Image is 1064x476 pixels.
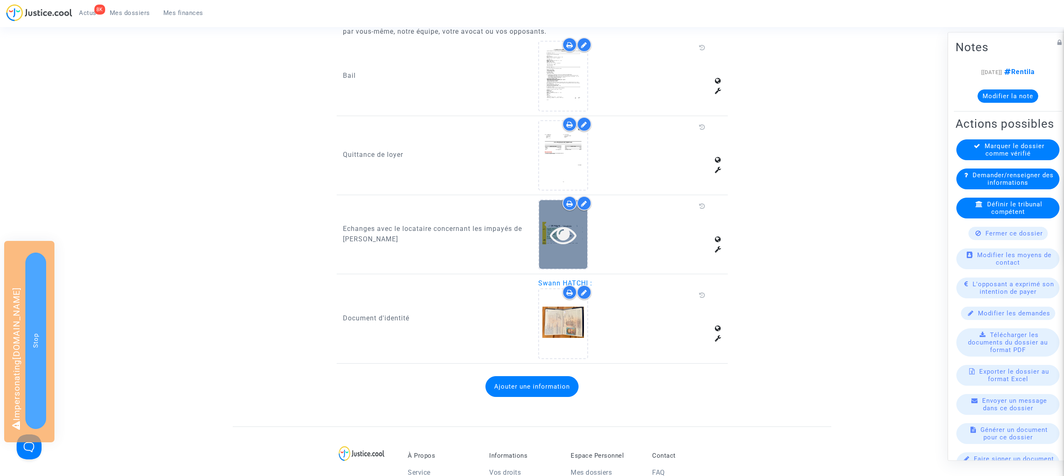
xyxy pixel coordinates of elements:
span: Mes dossiers [110,9,150,17]
span: Exporter le dossier au format Excel [979,368,1049,383]
span: Actus [79,9,96,17]
p: Quittance de loyer [343,149,526,160]
a: Mes dossiers [103,7,157,19]
img: logo-lg.svg [339,446,385,461]
div: 8K [94,5,105,15]
span: Générer un document pour ce dossier [980,426,1048,441]
span: Marquer le dossier comme vérifié [985,142,1044,157]
button: Modifier la note [978,89,1038,103]
img: jc-logo.svg [6,4,72,21]
p: Bail [343,70,526,81]
span: Modifier les moyens de contact [977,251,1052,266]
span: Fermer ce dossier [985,230,1043,237]
p: Document d'identité [343,313,526,323]
div: Impersonating [4,241,54,442]
span: Envoyer un message dans ce dossier [982,397,1047,412]
span: [[DATE]] [981,69,1002,75]
span: Rentila [1002,68,1035,76]
button: Stop [25,253,46,429]
span: Demander/renseigner des informations [973,171,1054,186]
p: Informations [489,452,558,459]
span: Swann HATCHI : [538,279,592,287]
span: Télécharger les documents du dossier au format PDF [968,331,1048,354]
p: À Propos [408,452,477,459]
a: 8KActus [72,7,103,19]
a: Mes finances [157,7,210,19]
p: Contact [652,452,721,459]
h2: Actions possibles [956,117,1060,131]
iframe: Help Scout Beacon - Open [17,434,42,459]
span: L'opposant a exprimé son intention de payer [973,280,1054,295]
p: Espace Personnel [571,452,640,459]
h2: Notes [956,40,1060,55]
span: Mes finances [163,9,203,17]
button: Ajouter une information [485,376,579,397]
p: Echanges avec le locataire concernant les impayés de [PERSON_NAME] [343,223,526,244]
span: Définir le tribunal compétent [987,201,1042,216]
span: Modifier les demandes [978,310,1050,317]
span: Stop [32,333,39,348]
span: Faire signer un document à un participant [974,455,1054,470]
